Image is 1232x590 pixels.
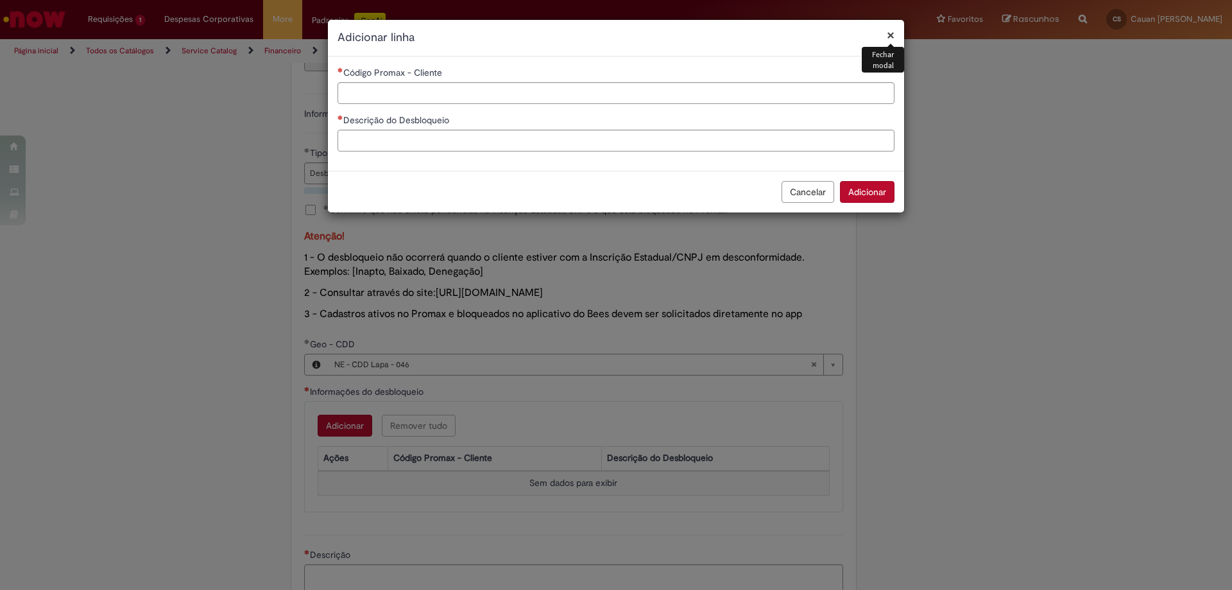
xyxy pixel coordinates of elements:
span: Descrição do Desbloqueio [343,114,452,126]
div: Fechar modal [862,47,904,73]
span: Necessários [338,115,343,120]
button: Cancelar [782,181,834,203]
button: Fechar modal [887,28,894,42]
h2: Adicionar linha [338,30,894,46]
input: Código Promax - Cliente [338,82,894,104]
button: Adicionar [840,181,894,203]
span: Necessários [338,67,343,73]
input: Descrição do Desbloqueio [338,130,894,152]
span: Código Promax - Cliente [343,67,445,78]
